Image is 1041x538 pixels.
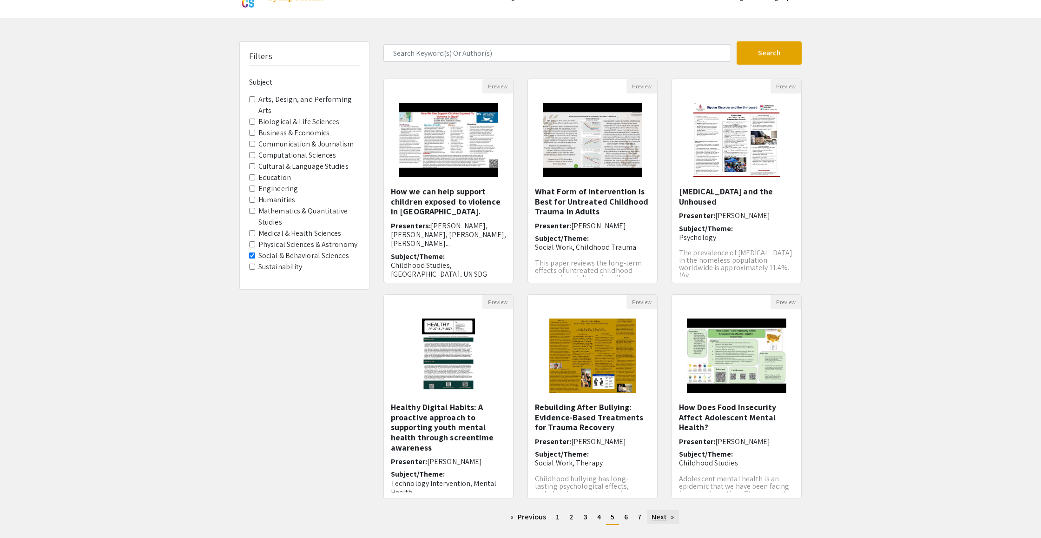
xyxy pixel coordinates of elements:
[535,449,589,459] span: Subject/Theme:
[535,475,650,512] p: Childhood bullying has long-lasting psychological effects, including increased risks of [MEDICAL_...
[672,294,802,499] div: Open Presentation <p>How Does Food Insecurity Affect Adolescent Mental Health? </p>
[391,221,506,248] span: [PERSON_NAME], [PERSON_NAME], [PERSON_NAME], [PERSON_NAME]...
[258,183,298,194] label: Engineering
[535,243,650,252] p: Social Work, Childhood Trauma
[527,79,658,283] div: Open Presentation <p>What Form of Intervention is Best for Untreated Childhood Trauma in Adults</p>
[679,475,794,505] p: Adolescent mental health is an epidemic that we have been facing for a very long time. This resea...
[611,512,614,522] span: 5
[258,261,302,272] label: Sustainability
[771,79,801,93] button: Preview
[391,402,506,452] h5: Healthy Digital Habits: A proactive approach to supporting youth mental health through screentime...
[678,309,795,402] img: <p>How Does Food Insecurity Affect Adolescent Mental Health? </p>
[391,261,506,279] p: Childhood Studies, [GEOGRAPHIC_DATA], UN SDG
[535,221,650,230] h6: Presenter:
[258,206,360,228] label: Mathematics & Quantitative Studies
[715,437,770,446] span: [PERSON_NAME]
[249,51,272,61] h5: Filters
[391,186,506,217] h5: How we can help support children exposed to violence in [GEOGRAPHIC_DATA].
[258,250,349,261] label: Social & Behavioral Sciences
[383,79,514,283] div: Open Presentation <p>How we can help support children exposed to violence in Gaza.</p>
[672,79,802,283] div: Open Presentation <p>Bipolar Disorder and the Unhoused</p>
[556,512,560,522] span: 1
[534,93,651,186] img: <p>What Form of Intervention is Best for Untreated Childhood Trauma in Adults</p>
[626,295,657,309] button: Preview
[647,510,679,524] a: Next page
[413,309,484,402] img: <p><span style="color: black;">Healthy Digital Habits: A proactive approach to supporting youth m...
[258,139,354,150] label: Communication & Journalism
[535,402,650,432] h5: Rebuilding After Bullying: Evidence-Based Treatments for Trauma Recovery
[427,457,482,466] span: [PERSON_NAME]
[7,496,40,531] iframe: Chat
[679,437,794,446] h6: Presenter:
[535,437,650,446] h6: Presenter:
[571,221,626,231] span: [PERSON_NAME]
[383,294,514,499] div: Open Presentation <p><span style="color: black;">Healthy Digital Habits: A proactive approach to ...
[679,186,794,206] h5: [MEDICAL_DATA] and the Unhoused
[771,295,801,309] button: Preview
[597,512,601,522] span: 4
[258,228,342,239] label: Medical & Health Sciences
[624,512,628,522] span: 6
[258,116,340,127] label: Biological & Life Sciences
[391,252,445,261] span: Subject/Theme:
[679,224,733,233] span: Subject/Theme:
[527,294,658,499] div: Open Presentation <p><br></p><p><strong>Rebuilding After Bullying: Evidence-Based Treatments for ...
[258,161,349,172] label: Cultural & Language Studies
[679,248,792,280] span: The prevalence of [MEDICAL_DATA] in the homeless population worldwide is approximately 11.4%. (Ay...
[679,402,794,432] h5: How Does Food Insecurity Affect Adolescent Mental Health?
[638,512,642,522] span: 7
[249,78,360,86] h6: Subject
[569,512,573,522] span: 2
[258,127,329,139] label: Business & Economics
[679,211,794,220] h6: Presenter:
[383,510,802,525] ul: Pagination
[258,150,336,161] label: Computational Sciences
[626,79,657,93] button: Preview
[389,93,507,186] img: <p>How we can help support children exposed to violence in Gaza.</p>
[391,469,445,479] span: Subject/Theme:
[679,233,794,242] p: Psychology
[535,258,642,283] span: This paper reviews the long-term effects of untreated childhood trauma for adults, primarily...
[258,194,295,206] label: Humanities
[391,479,506,497] p: Technology Intervention, Mental Health
[258,239,357,250] label: Physical Sciences & Astronomy
[571,437,626,446] span: [PERSON_NAME]
[684,93,790,186] img: <p>Bipolar Disorder and the Unhoused</p>
[715,211,770,220] span: [PERSON_NAME]
[737,41,802,65] button: Search
[535,233,589,243] span: Subject/Theme:
[540,309,646,402] img: <p><br></p><p><strong>Rebuilding After Bullying: Evidence-Based Treatments for Trauma Recovery</s...
[258,94,360,116] label: Arts, Design, and Performing Arts
[535,186,650,217] h5: What Form of Intervention is Best for Untreated Childhood Trauma in Adults
[506,510,551,524] a: Previous page
[482,295,513,309] button: Preview
[679,449,733,459] span: Subject/Theme:
[535,458,650,467] p: Social Work, Therapy
[391,221,506,248] h6: Presenters:
[391,457,506,466] h6: Presenter:
[383,44,731,62] input: Search Keyword(s) Or Author(s)
[482,79,513,93] button: Preview
[258,172,291,183] label: Education
[584,512,587,522] span: 3
[679,458,794,467] p: Childhood Studies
